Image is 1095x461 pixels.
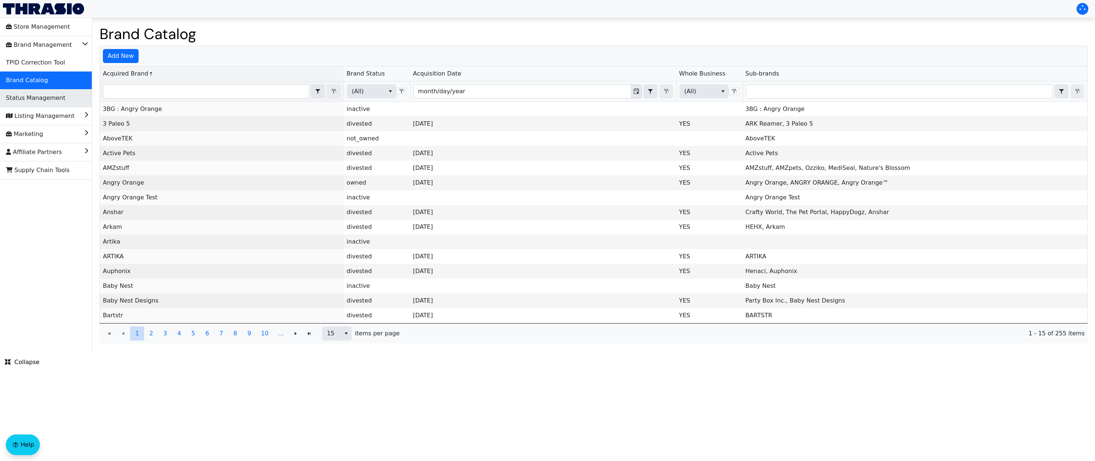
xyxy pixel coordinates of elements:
[6,21,70,33] span: Store Management
[177,329,181,338] span: 4
[410,308,676,323] td: [DATE]
[103,164,129,171] a: AMZstuff
[103,150,135,157] a: Active Pets
[103,223,122,230] a: Arkam
[676,175,743,190] td: YES
[743,116,1087,131] td: ARK Reamer, 3 Paleo 5
[717,85,728,98] button: select
[149,329,153,338] span: 2
[144,326,158,340] button: Page 2
[3,3,84,14] a: Thrasio Logo
[676,161,743,175] td: YES
[743,264,1087,279] td: Henaci, Auphonix
[5,358,39,367] span: Collapse
[743,175,1087,190] td: Angry Orange, ANGRY ORANGE, Angry Orange™
[743,308,1087,323] td: BARTSTR
[344,264,410,279] td: divested
[743,146,1087,161] td: Active Pets
[344,279,410,293] td: inactive
[743,249,1087,264] td: ARTIKA
[103,85,309,98] input: Filter
[214,326,228,340] button: Page 7
[103,120,130,127] a: 3 Paleo 5
[158,326,172,340] button: Page 3
[6,434,40,455] button: Help floatingactionbutton
[219,329,223,338] span: 7
[103,297,159,304] a: Baby Nest Designs
[103,209,124,216] a: Anshar
[414,85,631,98] input: Filter
[410,81,676,102] th: Filter
[676,205,743,220] td: YES
[256,326,273,340] button: Page 10
[163,329,167,338] span: 3
[103,312,123,319] a: Bartstr
[186,326,200,340] button: Page 5
[679,69,726,78] span: Whole Business
[745,69,779,78] span: Sub-brands
[311,85,324,98] button: select
[344,293,410,308] td: divested
[103,105,162,112] a: 3BG : Angry Orange
[200,326,214,340] button: Page 6
[172,326,186,340] button: Page 4
[341,327,351,340] button: select
[261,329,268,338] span: 10
[311,84,325,98] span: Choose Operator
[743,102,1087,116] td: 3BG : Angry Orange
[676,249,743,264] td: YES
[355,329,400,338] span: items per page
[352,87,379,96] span: (All)
[410,264,676,279] td: [DATE]
[676,293,743,308] td: YES
[100,323,1088,343] div: Page 1 of 17
[631,85,642,98] button: Toggle calendar
[6,164,70,176] span: Supply Chain Tools
[103,238,120,245] a: Artika
[743,161,1087,175] td: AMZstuff, AMZpets, Ozziko, MediSeal, Nature's Blossom
[676,308,743,323] td: YES
[6,92,65,104] span: Status Management
[410,146,676,161] td: [DATE]
[344,116,410,131] td: divested
[406,329,1085,338] span: 1 - 15 of 255 items
[344,205,410,220] td: divested
[278,329,284,338] span: ...
[344,249,410,264] td: divested
[676,146,743,161] td: YES
[743,81,1087,102] th: Filter
[644,85,657,98] button: select
[344,161,410,175] td: divested
[103,194,157,201] a: Angry Orange Test
[743,293,1087,308] td: Party Box Inc., Baby Nest Designs
[191,329,195,338] span: 5
[6,74,48,86] span: Brand Catalog
[108,52,134,60] span: Add New
[247,329,251,338] span: 9
[6,128,43,140] span: Marketing
[103,49,139,63] button: Add New
[6,110,74,122] span: Listing Management
[410,249,676,264] td: [DATE]
[228,326,242,340] button: Page 8
[1055,85,1068,98] button: select
[103,268,131,275] a: Auphonix
[385,85,396,98] button: select
[743,220,1087,234] td: HEHX, Arkam
[103,69,148,78] span: Acquired Brand
[410,161,676,175] td: [DATE]
[676,220,743,234] td: YES
[302,326,316,340] button: Go to the last page
[344,102,410,116] td: inactive
[6,57,65,69] span: TPID Correction Tool
[344,308,410,323] td: divested
[344,131,410,146] td: not_owned
[327,329,336,338] span: 15
[21,440,34,449] span: Help
[103,282,133,289] a: Baby Nest
[676,81,743,102] th: Filter
[743,131,1087,146] td: AboveTEK
[242,326,256,340] button: Page 9
[676,116,743,131] td: YES
[684,87,712,96] span: (All)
